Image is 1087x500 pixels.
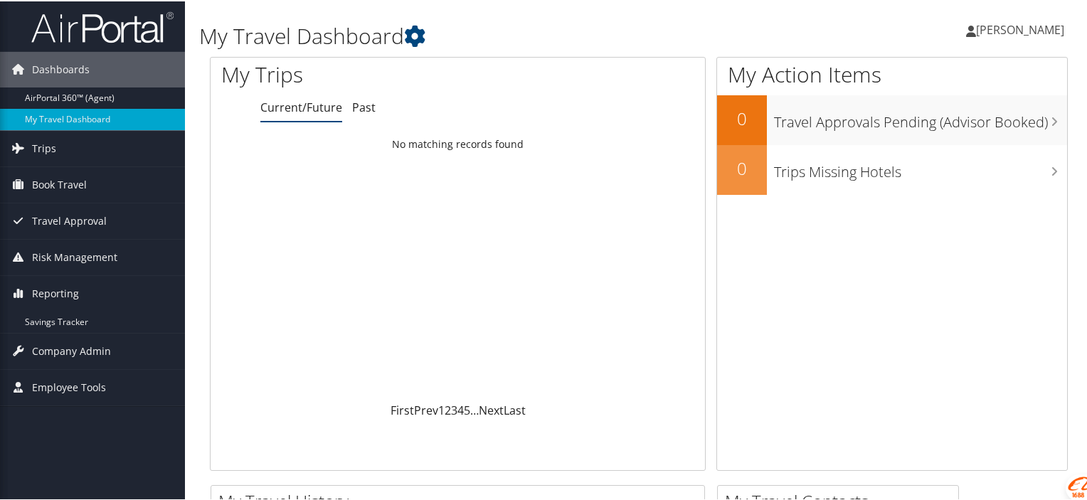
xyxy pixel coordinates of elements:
h3: Travel Approvals Pending (Advisor Booked) [774,104,1067,131]
span: Book Travel [32,166,87,201]
a: First [391,401,414,417]
a: 1 [438,401,445,417]
span: [PERSON_NAME] [976,21,1064,36]
h2: 0 [717,155,767,179]
a: Past [352,98,376,114]
h3: Trips Missing Hotels [774,154,1067,181]
td: No matching records found [211,130,705,156]
h2: 0 [717,105,767,129]
a: 3 [451,401,457,417]
a: 5 [464,401,470,417]
span: Employee Tools [32,368,106,404]
span: Travel Approval [32,202,107,238]
span: Dashboards [32,50,90,86]
a: Last [504,401,526,417]
span: Company Admin [32,332,111,368]
span: … [470,401,479,417]
a: Current/Future [260,98,342,114]
a: Prev [414,401,438,417]
span: Risk Management [32,238,117,274]
a: 4 [457,401,464,417]
h1: My Action Items [717,58,1067,88]
span: Reporting [32,275,79,310]
a: [PERSON_NAME] [966,7,1078,50]
a: 2 [445,401,451,417]
a: 0Trips Missing Hotels [717,144,1067,193]
a: 0Travel Approvals Pending (Advisor Booked) [717,94,1067,144]
h1: My Trips [221,58,489,88]
a: Next [479,401,504,417]
h1: My Travel Dashboard [199,20,785,50]
span: Trips [32,129,56,165]
img: airportal-logo.png [31,9,174,43]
